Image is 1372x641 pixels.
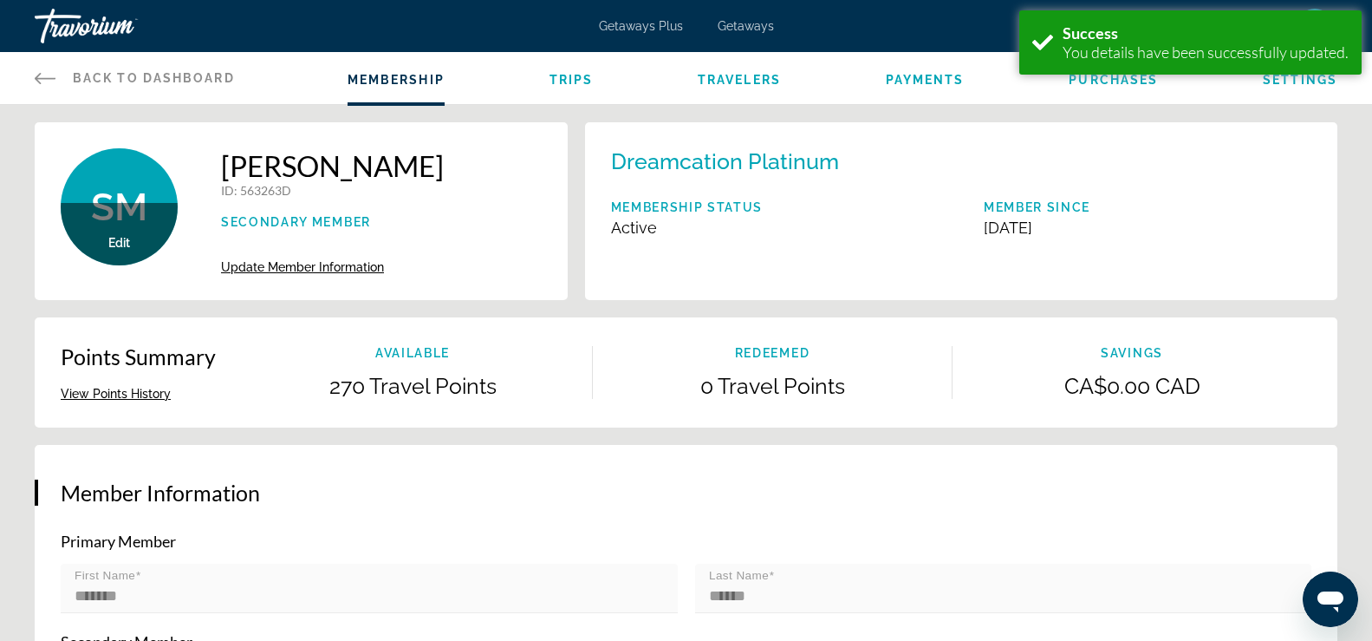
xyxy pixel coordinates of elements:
div: You details have been successfully updated. [1063,43,1349,62]
p: Membership Status [611,200,764,214]
iframe: Bouton de lancement de la fenêtre de messagerie [1303,572,1358,627]
a: Travelers [698,73,781,87]
h3: Member Information [61,480,1311,506]
span: Update Member Information [221,260,384,274]
button: Edit [108,235,130,251]
p: Available [233,346,592,360]
a: Back to Dashboard [35,52,235,104]
p: : 563263D [221,183,444,198]
mat-label: First Name [75,569,135,582]
p: CA$0.00 CAD [953,373,1311,399]
p: Secondary Member [221,215,444,229]
span: SM [91,185,147,230]
a: Payments [886,73,965,87]
button: View Points History [61,386,171,402]
div: Success [1063,23,1349,43]
p: Redeemed [593,346,952,360]
button: User Menu [1292,8,1337,44]
a: Travorium [35,3,208,49]
a: Getaways [718,19,774,33]
a: Settings [1263,73,1337,87]
p: Dreamcation Platinum [611,148,839,174]
span: Edit [108,236,130,250]
span: ID [221,183,234,198]
a: Membership [348,73,445,87]
a: Getaways Plus [599,19,683,33]
h1: [PERSON_NAME] [221,148,444,183]
p: Active [611,219,764,237]
p: [DATE] [984,219,1090,237]
a: Purchases [1069,73,1158,87]
a: Update Member Information [221,260,444,274]
p: Member Since [984,200,1090,214]
p: Points Summary [61,343,216,370]
span: Back to Dashboard [73,71,235,85]
a: Trips [549,73,594,87]
p: 270 Travel Points [233,373,592,399]
p: Primary Member [61,532,1311,551]
mat-label: Last Name [709,569,769,582]
p: 0 Travel Points [593,373,952,399]
p: Savings [953,346,1311,360]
